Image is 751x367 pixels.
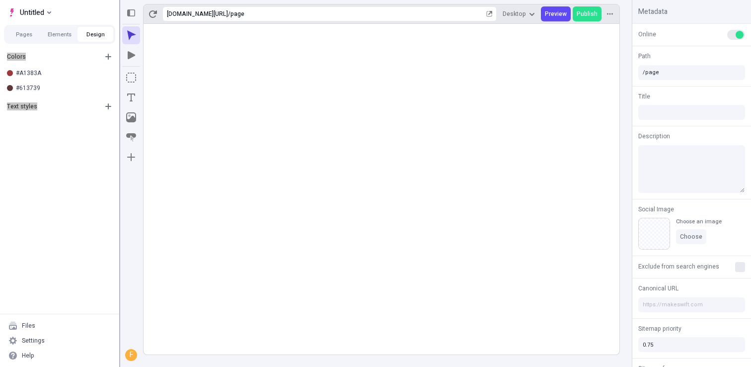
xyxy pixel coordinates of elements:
div: [URL][DOMAIN_NAME] [167,10,228,18]
button: Select site [4,5,55,20]
span: Publish [577,10,598,18]
div: page [230,10,484,18]
button: Elements [42,27,77,42]
div: Colors [7,53,98,61]
div: Settings [22,337,45,345]
span: Untitled [20,6,44,18]
span: Sitemap priority [638,324,681,333]
button: Choose [676,229,706,244]
button: Box [122,69,140,87]
span: Title [638,92,650,101]
div: #A1383A [16,69,111,77]
span: Exclude from search engines [638,262,719,271]
span: Preview [545,10,567,18]
div: F [126,350,136,360]
span: Description [638,132,670,141]
button: Design [77,27,113,42]
span: Social Image [638,205,674,214]
div: Text styles [7,102,98,110]
button: Preview [541,6,571,21]
div: Choose an image [676,218,722,225]
div: Help [22,352,34,360]
button: Pages [6,27,42,42]
button: Publish [573,6,601,21]
span: Canonical URL [638,284,678,293]
div: #613739 [16,84,111,92]
input: https://makeswift.com [638,297,745,312]
span: Path [638,52,651,61]
span: Online [638,30,656,39]
div: Files [22,322,35,330]
button: Desktop [499,6,539,21]
span: Choose [680,233,702,241]
div: / [228,10,230,18]
span: Desktop [503,10,526,18]
button: Image [122,108,140,126]
button: Button [122,128,140,146]
button: Text [122,89,140,106]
